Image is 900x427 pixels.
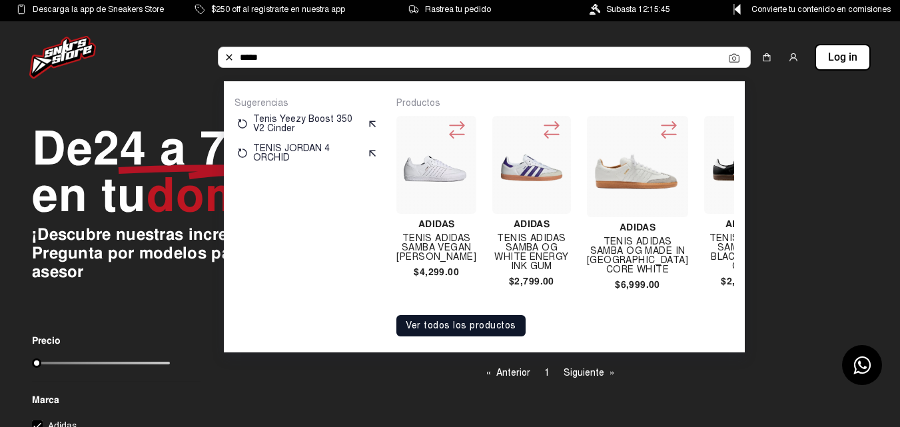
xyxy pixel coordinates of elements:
[33,2,164,17] span: Descarga la app de Sneakers Store
[544,367,550,378] span: 1
[396,234,476,262] h4: TENIS ADIDAS SAMBA VEGAN [PERSON_NAME]
[492,276,571,286] h4: $2,799.00
[704,219,783,228] h4: Adidas
[396,267,476,276] h4: $4,299.00
[592,121,683,212] img: TENIS ADIDAS SAMBA OG MADE IN ITALY CORE WHITE
[751,2,891,17] span: Convierte tu contenido en comisiones
[587,237,688,274] h4: TENIS ADIDAS SAMBA OG MADE IN [GEOGRAPHIC_DATA] CORE WHITE
[828,49,857,65] span: Log in
[367,119,378,129] img: suggest.svg
[237,148,248,159] img: restart.svg
[492,234,571,271] h4: TENIS ADIDAS SAMBA OG WHITE ENERGY INK GUM
[253,144,362,163] p: TENIS JORDAN 4 ORCHID
[402,131,470,199] img: TENIS ADIDAS SAMBA VEGAN DISNEY MICKEY
[396,315,526,336] button: Ver todos los productos
[557,364,621,382] a: Siguiente page
[237,119,248,129] img: restart.svg
[425,2,491,17] span: Rastrea tu pedido
[492,219,571,228] h4: Adidas
[396,219,476,228] h4: Adidas
[587,222,688,232] h4: Adidas
[480,364,537,382] a: Anterior page
[147,165,356,225] span: domicilio
[32,225,381,281] p: ¡Descubre nuestras increíbles ofertas! Pregunta por modelos participantes a tu asesor
[498,131,566,199] img: TENIS ADIDAS SAMBA OG WHITE ENERGY INK GUM
[396,97,734,109] p: Productos
[729,4,745,15] img: Control Point Icon
[704,276,783,286] h4: $2,499.00
[367,148,378,159] img: suggest.svg
[480,364,622,382] ul: Pagination
[234,97,380,109] p: Sugerencias
[704,234,783,271] h4: TENIS ADIDAS SAMBA OG BLACK WHITE GUM
[211,2,345,17] span: $250 off al registrarte en nuestra app
[587,280,688,289] h4: $6,999.00
[32,392,201,407] p: Marca
[729,53,739,63] img: Cámara
[32,125,381,218] div: De en tu
[224,52,234,63] img: Buscar
[761,52,772,63] img: shopping
[709,131,777,199] img: TENIS ADIDAS SAMBA OG BLACK WHITE GUM
[606,2,670,17] span: Subasta 12:15:45
[788,52,799,63] img: user
[93,119,341,179] span: 24 a 72 hrs
[32,336,170,345] p: Precio
[29,36,96,79] img: logo
[253,115,362,133] p: Tenis Yeezy Boost 350 V2 Cinder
